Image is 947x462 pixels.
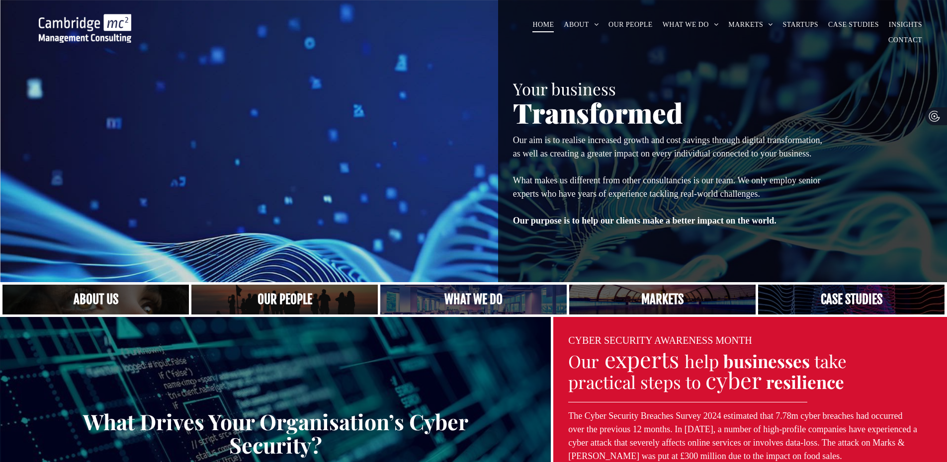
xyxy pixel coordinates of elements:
a: INSIGHTS [884,17,927,32]
span: Your business [513,77,616,99]
a: What Drives Your Organisation’s Cyber Security? [7,410,543,457]
a: A crowd in silhouette at sunset, on a rise or lookout point [191,285,378,314]
span: The Cyber Security Breaches Survey 2024 estimated that 7.78m cyber breaches had occurred over the... [568,411,917,461]
strong: businesses [723,349,810,373]
span: What makes us different from other consultancies is our team. We only employ senior experts who h... [513,175,821,199]
a: MARKETS [723,17,777,32]
span: take practical steps to [568,349,847,394]
span: Our aim is to realise increased growth and cost savings through digital transformation, as well a... [513,135,822,158]
a: CASE STUDIES [823,17,884,32]
span: Transformed [513,94,683,131]
span: experts [604,344,679,374]
span: cyber [705,365,762,394]
a: OUR PEOPLE [603,17,658,32]
a: Close up of woman's face, centered on her eyes [2,285,189,314]
font: CYBER SECURITY AWARENESS MONTH [568,335,752,346]
a: HOME [527,17,559,32]
a: A yoga teacher lifting his whole body off the ground in the peacock pose [380,285,567,314]
strong: resilience [766,370,844,393]
strong: Our purpose is to help our clients make a better impact on the world. [513,216,776,226]
a: STARTUPS [778,17,823,32]
a: ABOUT [559,17,603,32]
a: WHAT WE DO [658,17,724,32]
a: CONTACT [883,32,927,48]
span: Our [568,349,599,373]
img: Go to Homepage [39,14,131,43]
span: help [685,349,719,373]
